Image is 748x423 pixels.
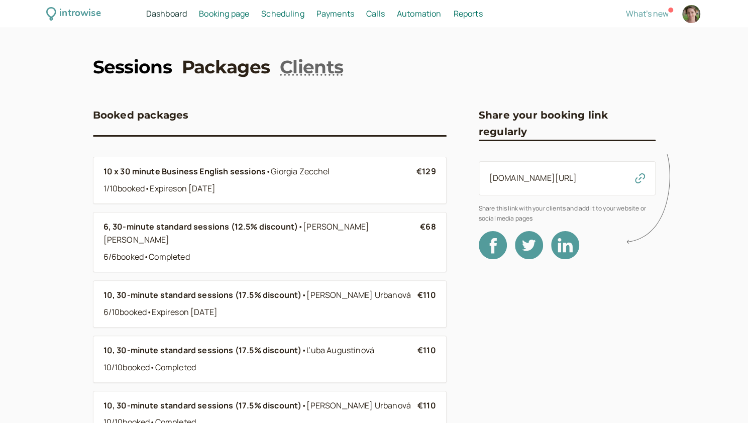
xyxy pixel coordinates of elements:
span: Calls [366,8,385,19]
span: Automation [397,8,442,19]
div: 1 / 10 booked Expire s on [DATE] [103,182,416,195]
span: • [301,289,306,300]
span: Share this link with your clients and add it to your website or social media pages [479,203,656,223]
a: 10, 30-minute standard sessions (17.5% discount)•Ľuba Augustínová 10/10booked•Completed€110 [103,344,436,374]
span: • [298,221,303,232]
a: [DOMAIN_NAME][URL] [489,172,577,183]
span: Booking page [199,8,249,19]
span: [PERSON_NAME] Urbanová [306,289,411,300]
a: introwise [46,6,101,22]
a: 6, 30-minute standard sessions (12.5% discount)•[PERSON_NAME] [PERSON_NAME] 6/6booked•Completed€68 [103,221,436,264]
span: • [147,306,152,318]
a: 10 x 30 minute Business English sessions•Giorgia Zecchel 1/10booked•Expireson [DATE]€129 [103,165,436,195]
b: €129 [416,166,436,177]
b: 10, 30-minute standard sessions (17.5% discount) [103,289,302,300]
a: Packages [182,54,270,79]
h3: Booked packages [93,107,189,123]
a: Dashboard [146,8,187,21]
iframe: Chat Widget [698,375,748,423]
a: Clients [280,54,343,79]
span: • [145,183,150,194]
b: €110 [417,400,436,411]
span: • [301,345,306,356]
a: Scheduling [261,8,304,21]
span: What's new [626,8,669,19]
span: Reports [453,8,482,19]
h3: Share your booking link regularly [479,107,656,140]
a: Sessions [93,54,172,79]
b: 10 x 30 minute Business English sessions [103,166,266,177]
b: €110 [417,345,436,356]
a: Reports [453,8,482,21]
span: • [301,400,306,411]
span: • [144,251,149,262]
a: Account [681,4,702,25]
span: Dashboard [146,8,187,19]
span: Ľuba Augustínová [306,345,374,356]
span: Giorgia Zecchel [271,166,330,177]
b: €68 [420,221,436,232]
span: [PERSON_NAME] Urbanová [306,400,411,411]
span: • [150,362,155,373]
a: 10, 30-minute standard sessions (17.5% discount)•[PERSON_NAME] Urbanová 6/10booked•Expireson [DAT... [103,289,436,319]
button: What's new [626,9,669,18]
a: Booking page [199,8,249,21]
b: €110 [417,289,436,300]
b: 10, 30-minute standard sessions (17.5% discount) [103,400,302,411]
a: Automation [397,8,442,21]
a: Payments [316,8,354,21]
div: 6 / 6 booked Completed [103,251,420,264]
div: 6 / 10 booked Expire s on [DATE] [103,306,417,319]
a: Calls [366,8,385,21]
span: • [266,166,271,177]
div: introwise [59,6,100,22]
span: Scheduling [261,8,304,19]
b: 10, 30-minute standard sessions (17.5% discount) [103,345,302,356]
span: Payments [316,8,354,19]
div: 10 / 10 booked Completed [103,361,417,374]
b: 6, 30-minute standard sessions (12.5% discount) [103,221,298,232]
